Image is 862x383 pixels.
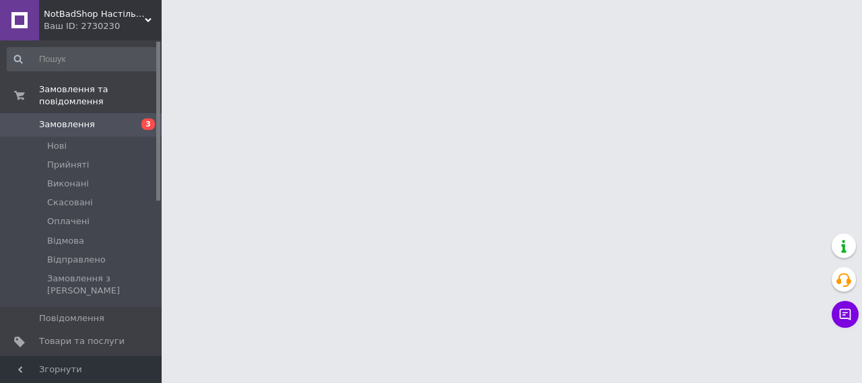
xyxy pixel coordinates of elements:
span: Замовлення з [PERSON_NAME] [47,273,158,297]
button: Чат з покупцем [832,301,859,328]
span: 3 [141,118,155,130]
span: Відмова [47,235,84,247]
span: Відправлено [47,254,106,266]
span: Оплачені [47,215,90,228]
span: Повідомлення [39,312,104,324]
div: Ваш ID: 2730230 [44,20,162,32]
span: Нові [47,140,67,152]
span: NotBadShop Настільні ігри [44,8,145,20]
span: Скасовані [47,197,93,209]
input: Пошук [7,47,159,71]
span: Виконані [47,178,89,190]
span: Прийняті [47,159,89,171]
span: Замовлення [39,118,95,131]
span: Товари та послуги [39,335,125,347]
span: Замовлення та повідомлення [39,83,162,108]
